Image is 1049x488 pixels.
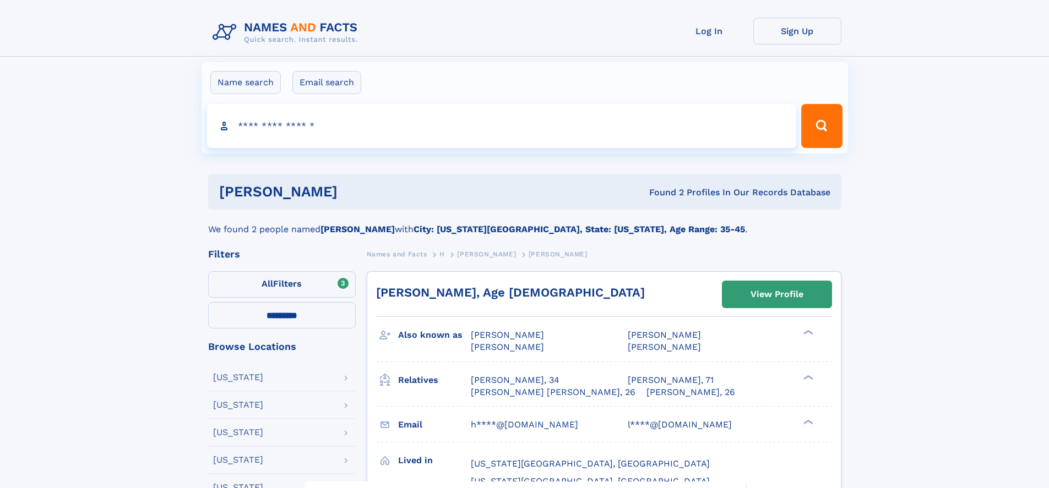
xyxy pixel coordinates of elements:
div: View Profile [751,282,803,307]
a: Names and Facts [367,247,427,261]
h1: [PERSON_NAME] [219,185,493,199]
span: [PERSON_NAME] [628,342,701,352]
label: Email search [292,71,361,94]
a: [PERSON_NAME] [PERSON_NAME], 26 [471,386,635,398]
span: [PERSON_NAME] [457,250,516,258]
a: View Profile [722,281,831,308]
b: [PERSON_NAME] [320,224,395,234]
a: [PERSON_NAME] [457,247,516,261]
a: Sign Up [753,18,841,45]
a: [PERSON_NAME], 26 [646,386,735,398]
span: [PERSON_NAME] [529,250,588,258]
div: Browse Locations [208,342,356,352]
div: [US_STATE] [213,401,263,409]
span: [US_STATE][GEOGRAPHIC_DATA], [GEOGRAPHIC_DATA] [471,476,710,486]
h3: Lived in [398,451,471,470]
label: Filters [208,271,356,298]
div: [US_STATE] [213,428,263,437]
div: ❯ [801,418,814,425]
div: Found 2 Profiles In Our Records Database [493,187,830,199]
div: [US_STATE] [213,456,263,464]
a: [PERSON_NAME], 71 [628,374,714,386]
h3: Also known as [398,326,471,344]
div: [US_STATE] [213,373,263,382]
span: [PERSON_NAME] [471,330,544,340]
button: Search Button [801,104,842,148]
a: H [439,247,445,261]
label: Name search [210,71,281,94]
div: ❯ [801,329,814,336]
div: ❯ [801,374,814,381]
span: [PERSON_NAME] [628,330,701,340]
a: [PERSON_NAME], Age [DEMOGRAPHIC_DATA] [376,286,645,299]
div: We found 2 people named with . [208,210,841,236]
b: City: [US_STATE][GEOGRAPHIC_DATA], State: [US_STATE], Age Range: 35-45 [414,224,745,234]
h3: Relatives [398,371,471,390]
a: [PERSON_NAME], 34 [471,374,559,386]
span: H [439,250,445,258]
span: [US_STATE][GEOGRAPHIC_DATA], [GEOGRAPHIC_DATA] [471,458,710,469]
span: All [262,278,273,289]
span: [PERSON_NAME] [471,342,544,352]
a: Log In [665,18,753,45]
h3: Email [398,415,471,434]
img: Logo Names and Facts [208,18,367,47]
div: Filters [208,249,356,259]
input: search input [207,104,797,148]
